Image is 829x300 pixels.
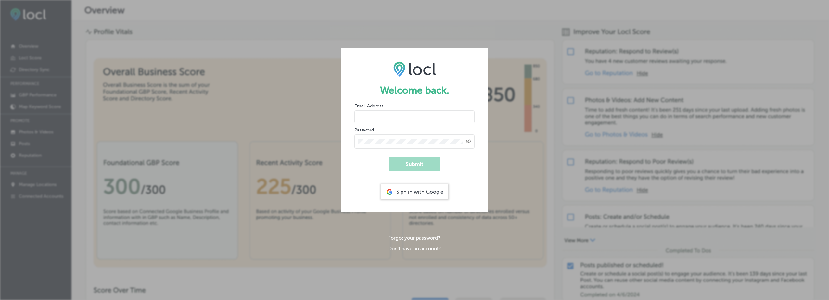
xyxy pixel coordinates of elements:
a: Forgot your password? [388,235,440,241]
div: Sign in with Google [381,184,448,199]
h1: Welcome back. [354,84,475,96]
a: Don't have an account? [388,246,441,252]
button: Submit [389,157,440,171]
span: Toggle password visibility [466,139,471,144]
label: Password [354,127,374,133]
label: Email Address [354,103,383,109]
img: LOCL logo [393,61,436,76]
